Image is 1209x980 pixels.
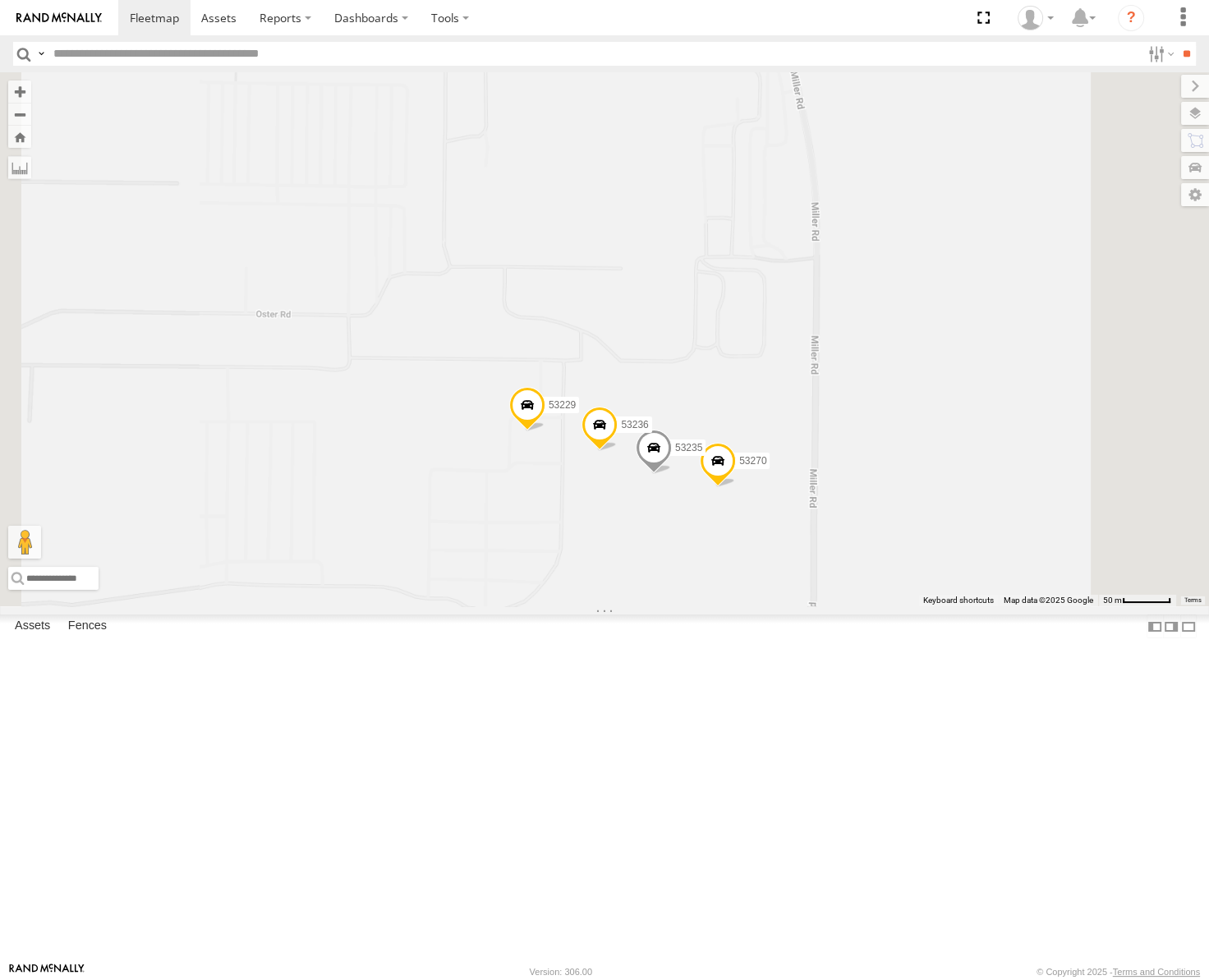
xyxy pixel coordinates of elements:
button: Zoom out [8,103,31,126]
a: Visit our Website [9,964,85,980]
div: Miky Transport [1012,6,1060,30]
button: Zoom Home [8,126,31,148]
span: 50 m [1103,596,1122,605]
label: Dock Summary Table to the Right [1163,614,1179,638]
label: Dock Summary Table to the Left [1147,614,1163,638]
div: © Copyright 2025 - [1037,967,1200,977]
div: Version: 306.00 [530,967,592,977]
a: Terms and Conditions [1113,967,1200,977]
label: Search Query [34,42,48,66]
span: Map data ©2025 Google [1004,596,1093,605]
button: Drag Pegman onto the map to open Street View [8,526,41,559]
a: Terms (opens in new tab) [1184,596,1202,603]
i: ? [1118,5,1144,31]
label: Measure [8,156,31,179]
button: Map Scale: 50 m per 56 pixels [1098,595,1176,606]
img: rand-logo.svg [16,12,102,24]
button: Keyboard shortcuts [923,595,994,606]
label: Fences [60,615,115,638]
label: Hide Summary Table [1180,614,1197,638]
span: 53235 [675,442,702,453]
span: 53270 [739,455,766,467]
span: 53229 [549,399,576,411]
span: 53236 [621,419,648,430]
label: Map Settings [1181,183,1209,206]
label: Search Filter Options [1142,42,1177,66]
button: Zoom in [8,81,31,103]
label: Assets [7,615,58,638]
